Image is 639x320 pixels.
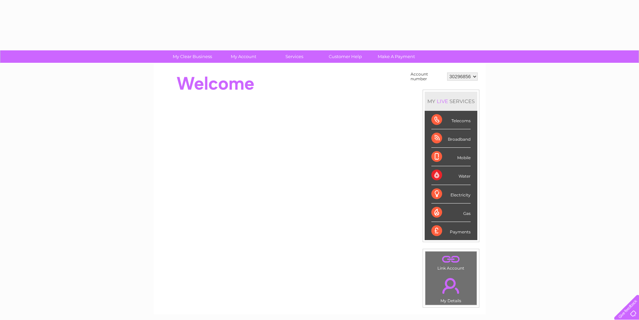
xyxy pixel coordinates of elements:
div: Water [431,166,471,185]
div: LIVE [435,98,449,104]
a: . [427,274,475,298]
a: Make A Payment [369,50,424,63]
a: Services [267,50,322,63]
div: Mobile [431,148,471,166]
div: MY SERVICES [425,92,477,111]
a: My Account [216,50,271,63]
td: My Details [425,272,477,305]
div: Payments [431,222,471,240]
td: Link Account [425,251,477,272]
a: Customer Help [318,50,373,63]
a: My Clear Business [165,50,220,63]
div: Telecoms [431,111,471,129]
div: Electricity [431,185,471,203]
div: Gas [431,203,471,222]
td: Account number [409,70,445,83]
div: Broadband [431,129,471,148]
a: . [427,253,475,265]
